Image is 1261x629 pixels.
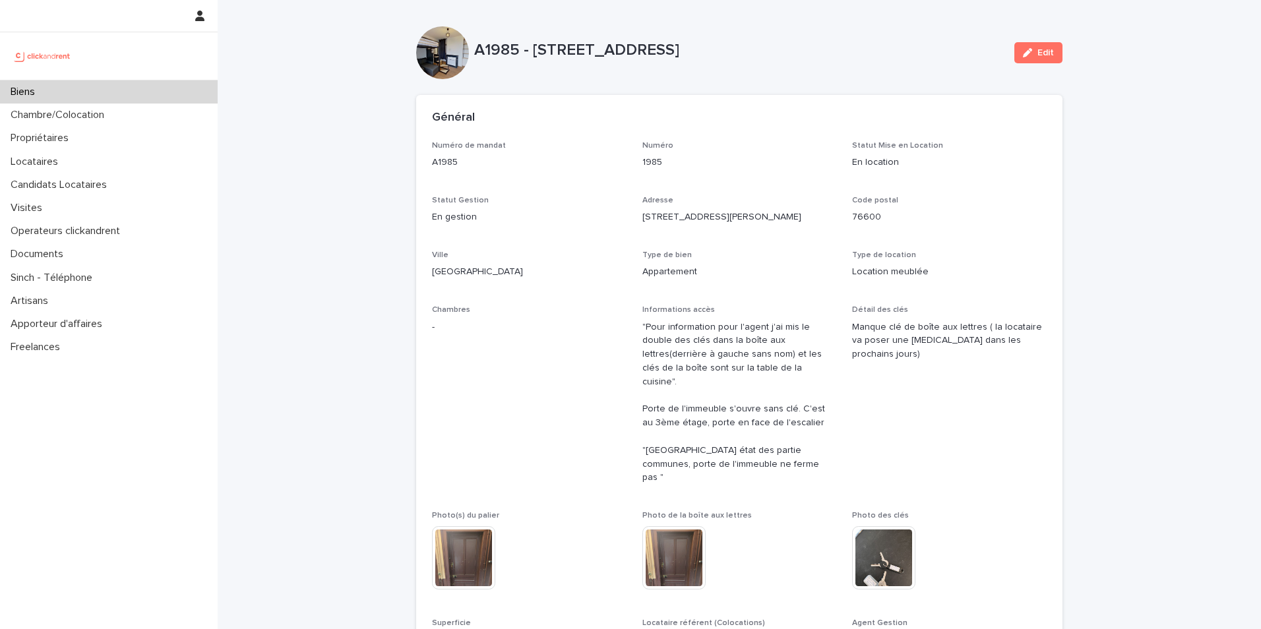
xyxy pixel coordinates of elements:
p: Biens [5,86,46,98]
span: Statut Mise en Location [852,142,943,150]
span: Code postal [852,196,898,204]
p: A1985 - [STREET_ADDRESS] [474,41,1004,60]
span: Photo des clés [852,512,909,520]
p: Freelances [5,341,71,353]
span: Ville [432,251,448,259]
span: Edit [1037,48,1054,57]
p: En gestion [432,210,627,224]
p: Operateurs clickandrent [5,225,131,237]
p: - [432,320,627,334]
span: Adresse [642,196,673,204]
p: Sinch - Téléphone [5,272,103,284]
span: Type de location [852,251,916,259]
p: Apporteur d'affaires [5,318,113,330]
span: Photo(s) du palier [432,512,499,520]
span: Détail des clés [852,306,908,314]
span: Informations accès [642,306,715,314]
p: Visites [5,202,53,214]
button: Edit [1014,42,1062,63]
p: Candidats Locataires [5,179,117,191]
span: Agent Gestion [852,619,907,627]
span: Locataire référent (Colocations) [642,619,765,627]
span: Photo de la boîte aux lettres [642,512,752,520]
p: [STREET_ADDRESS][PERSON_NAME] [642,210,837,224]
p: En location [852,156,1047,169]
p: Chambre/Colocation [5,109,115,121]
p: "Pour information pour l'agent j'ai mis le double des clés dans la boîte aux lettres(derrière à g... [642,320,837,485]
span: Statut Gestion [432,196,489,204]
p: 1985 [642,156,837,169]
p: Artisans [5,295,59,307]
span: Superficie [432,619,471,627]
h2: Général [432,111,475,125]
p: Propriétaires [5,132,79,144]
p: Manque clé de boîte aux lettres ( la locataire va poser une [MEDICAL_DATA] dans les prochains jours) [852,320,1047,361]
p: Location meublée [852,265,1047,279]
p: Locataires [5,156,69,168]
span: Numéro de mandat [432,142,506,150]
img: UCB0brd3T0yccxBKYDjQ [11,43,75,69]
p: Documents [5,248,74,260]
span: Chambres [432,306,470,314]
p: [GEOGRAPHIC_DATA] [432,265,627,279]
span: Type de bien [642,251,692,259]
p: A1985 [432,156,627,169]
p: Appartement [642,265,837,279]
span: Numéro [642,142,673,150]
p: 76600 [852,210,1047,224]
